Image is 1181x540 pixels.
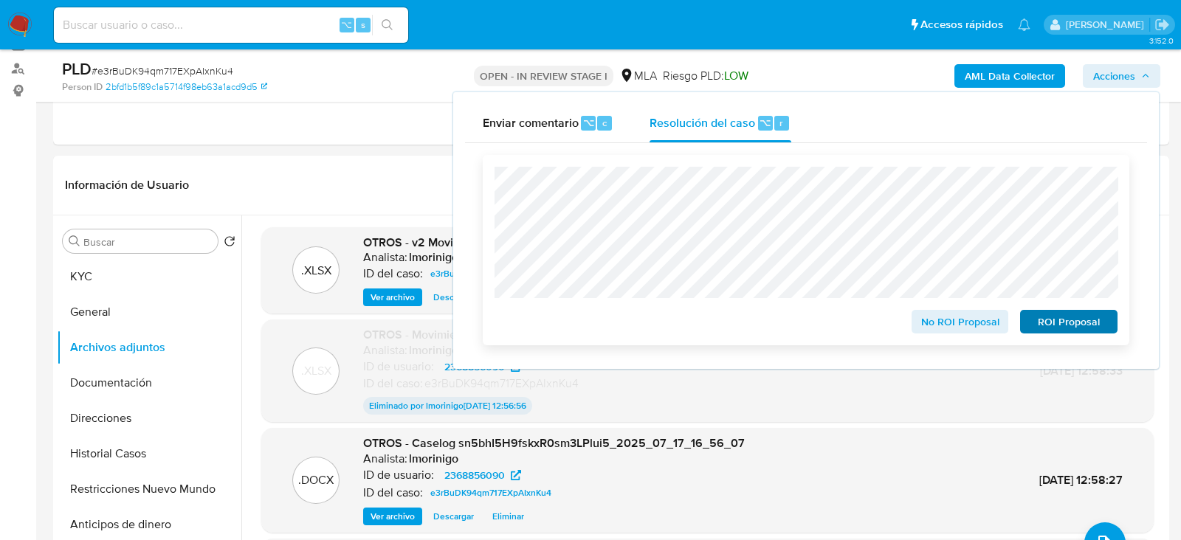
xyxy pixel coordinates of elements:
[492,509,524,524] span: Eliminar
[954,64,1065,88] button: AML Data Collector
[444,466,505,484] span: 2368856090
[363,266,423,281] p: ID del caso:
[1039,471,1123,488] span: [DATE] 12:58:27
[922,311,999,332] span: No ROI Proposal
[65,178,189,193] h1: Información de Usuario
[1066,18,1149,32] p: lourdes.morinigo@mercadolibre.com
[409,250,458,265] h6: lmorinigo
[363,485,423,500] p: ID del caso:
[363,250,407,265] p: Analista:
[372,15,402,35] button: search-icon
[363,326,559,343] span: OTROS - Movimientos-Aladdin-v10_2
[57,330,241,365] button: Archivos adjuntos
[724,67,748,84] span: LOW
[965,64,1055,88] b: AML Data Collector
[57,436,241,471] button: Historial Casos
[363,359,434,374] p: ID de usuario:
[62,57,92,80] b: PLD
[363,508,422,525] button: Ver archivo
[69,235,80,247] button: Buscar
[663,68,748,84] span: Riesgo PLD:
[57,259,241,294] button: KYC
[1020,310,1118,333] button: ROI Proposal
[426,508,481,525] button: Descargar
[485,508,531,525] button: Eliminar
[424,265,557,283] a: e3rBuDK94qm717EXpAIxnKu4
[92,63,233,78] span: # e3rBuDK94qm717EXpAIxnKu4
[57,294,241,330] button: General
[650,114,755,131] span: Resolución del caso
[444,358,505,375] span: 2368856090
[363,468,434,482] p: ID de usuario:
[57,365,241,401] button: Documentación
[912,310,1009,333] button: No ROI Proposal
[424,484,557,502] a: e3rBuDK94qm717EXpAIxnKu4
[363,288,422,306] button: Ver archivo
[430,265,551,283] span: e3rBuDK94qm717EXpAIxnKu4
[363,397,532,415] p: Eliminado por lmorinigo [DATE] 12:56:56
[1018,18,1030,31] a: Notificaciones
[433,509,474,524] span: Descargar
[760,116,771,130] span: ⌥
[474,66,613,86] p: OPEN - IN REVIEW STAGE I
[920,17,1003,32] span: Accesos rápidos
[409,451,458,466] h6: lmorinigo
[779,116,783,130] span: r
[341,18,352,32] span: ⌥
[363,451,407,466] p: Analista:
[301,363,331,379] p: .XLSX
[57,401,241,436] button: Direcciones
[602,116,607,130] span: c
[54,15,408,35] input: Buscar usuario o caso...
[483,114,579,131] span: Enviar comentario
[363,343,407,358] p: Analista:
[361,18,365,32] span: s
[619,68,657,84] div: MLA
[435,466,530,484] a: 2368856090
[426,288,481,306] button: Descargar
[298,472,334,488] p: .DOCX
[301,263,331,279] p: .XLSX
[62,80,103,94] b: Person ID
[224,235,235,252] button: Volver al orden por defecto
[1149,35,1174,46] span: 3.152.0
[363,234,575,251] span: OTROS - v2 Movimientos-Aladdin-v10_2
[430,484,551,502] span: e3rBuDK94qm717EXpAIxnKu4
[371,509,415,524] span: Ver archivo
[1093,64,1135,88] span: Acciones
[83,235,212,249] input: Buscar
[371,290,415,305] span: Ver archivo
[409,343,458,358] h6: lmorinigo
[363,375,579,392] div: e3rBuDK94qm717EXpAIxnKu4
[1030,311,1107,332] span: ROI Proposal
[583,116,594,130] span: ⌥
[363,435,745,451] span: OTROS - Caselog sn5bhI5H9fskxR0sm3LPlui5_2025_07_17_16_56_07
[57,471,241,507] button: Restricciones Nuevo Mundo
[433,290,474,305] span: Descargar
[435,358,530,375] a: 2368856090
[1083,64,1160,88] button: Acciones
[363,376,423,391] p: ID del caso:
[1040,362,1123,379] span: [DATE] 12:58:33
[106,80,267,94] a: 2bfd1b5f89c1a5714f98eb63a1acd9d5
[1154,17,1170,32] a: Salir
